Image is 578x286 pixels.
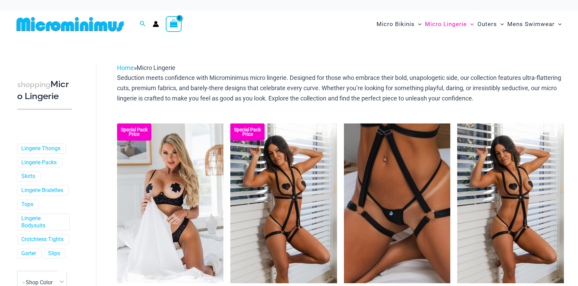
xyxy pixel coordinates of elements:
[477,15,497,33] span: Outers
[425,15,467,33] span: Micro Lingerie
[415,15,421,33] span: Menu Toggle
[230,128,265,136] b: Special Pack Price
[497,15,504,33] span: Menu Toggle
[467,15,474,33] span: Menu Toggle
[457,123,564,283] img: Truth or Dare Black 1905 Bodysuit 611 Micro 07
[457,123,564,283] a: Truth or Dare Black 1905 Bodysuit 611 Micro 07Truth or Dare Black 1905 Bodysuit 611 Micro 05Truth...
[117,123,224,283] a: Nights Fall Silver Leopard 1036 Bra 6046 Thong 09v2 Nights Fall Silver Leopard 1036 Bra 6046 Thon...
[166,16,182,32] a: View Shopping Cart, empty
[21,145,60,152] a: Lingerie Thongs
[230,123,337,283] img: Truth or Dare Black 1905 Bodysuit 611 Micro 07
[344,123,451,283] a: Truth or Dare Black Micro 02Truth or Dare Black 1905 Bodysuit 611 Micro 12Truth or Dare Black 190...
[14,16,127,32] img: MM SHOP LOGO FLAT
[117,73,564,103] p: Seduction meets confidence with Microminimus micro lingerie. Designed for those who embrace their...
[555,15,562,33] span: Menu Toggle
[21,159,57,166] a: Lingerie Packs
[117,64,175,71] span: »
[17,80,50,89] span: shopping
[374,13,564,36] nav: Site Navigation
[506,14,563,35] a: Mens SwimwearMenu ToggleMenu Toggle
[21,250,36,257] a: Garter
[230,123,337,283] a: Truth or Dare Black 1905 Bodysuit 611 Micro 07 Truth or Dare Black 1905 Bodysuit 611 Micro 06Trut...
[137,64,175,71] span: Micro Lingerie
[23,279,53,286] span: - Shop Color
[48,250,60,257] a: Slips
[423,14,475,35] a: Micro LingerieMenu ToggleMenu Toggle
[21,173,35,180] a: Skirts
[117,123,224,283] img: Nights Fall Silver Leopard 1036 Bra 6046 Thong 09v2
[507,15,555,33] span: Mens Swimwear
[117,64,134,71] a: Home
[375,14,423,35] a: Micro BikinisMenu ToggleMenu Toggle
[377,15,415,33] span: Micro Bikinis
[476,14,506,35] a: OutersMenu ToggleMenu Toggle
[17,79,72,102] h3: Micro Lingerie
[117,128,151,136] b: Special Pack Price
[21,201,33,208] a: Tops
[21,215,64,229] a: Lingerie Bodysuits
[21,236,63,243] a: Crotchless Tights
[21,187,63,194] a: Lingerie Bralettes
[344,123,451,283] img: Truth or Dare Black Micro 02
[153,21,159,27] a: Account icon link
[140,20,146,28] a: Search icon link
